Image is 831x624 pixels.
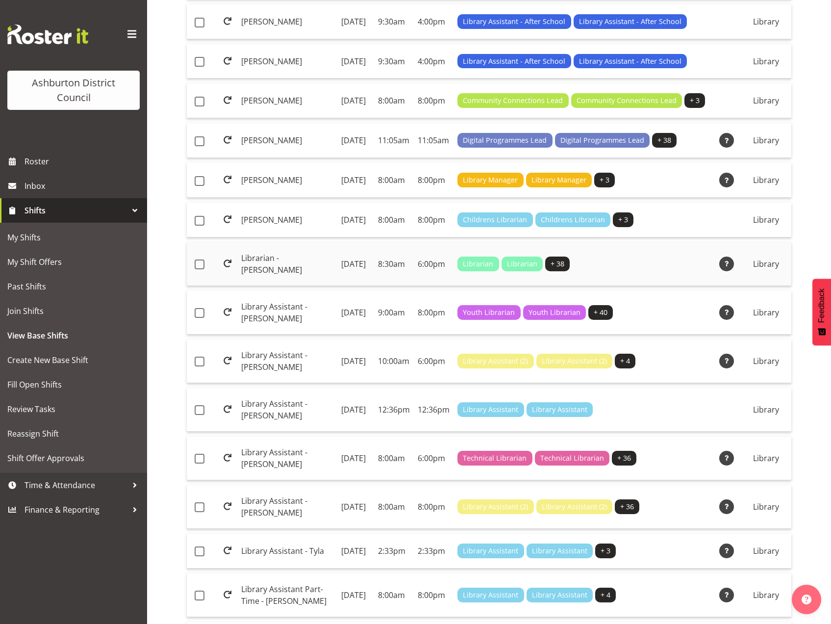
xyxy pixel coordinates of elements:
[414,44,453,79] td: 4:00pm
[542,356,607,366] span: Library Assistant (2)
[2,397,145,421] a: Review Tasks
[2,421,145,446] a: Reassign Shift
[7,279,140,294] span: Past Shifts
[337,437,374,480] td: [DATE]
[414,485,453,529] td: 8:00pm
[529,307,580,318] span: Youth Librarian
[414,388,453,432] td: 12:36pm
[237,534,337,569] td: Library Assistant - Tyla
[7,304,140,318] span: Join Shifts
[414,291,453,335] td: 8:00pm
[337,534,374,569] td: [DATE]
[463,453,527,464] span: Technical Librarian
[414,123,453,158] td: 11:05am
[237,163,337,198] td: [PERSON_NAME]
[540,453,604,464] span: Technical Librarian
[374,123,414,158] td: 11:05am
[414,83,453,118] td: 8:00pm
[753,546,779,556] span: Library
[753,307,779,318] span: Library
[812,279,831,345] button: Feedback - Show survey
[577,95,677,106] span: Community Connections Lead
[7,353,140,367] span: Create New Base Shift
[817,288,826,323] span: Feedback
[337,339,374,383] td: [DATE]
[337,83,374,118] td: [DATE]
[374,534,414,569] td: 2:33pm
[532,546,587,556] span: Library Assistant
[337,485,374,529] td: [DATE]
[374,163,414,198] td: 8:00am
[617,453,631,464] span: + 36
[7,426,140,441] span: Reassign Shift
[463,501,528,512] span: Library Assistant (2)
[2,274,145,299] a: Past Shifts
[2,372,145,397] a: Fill Open Shifts
[463,307,515,318] span: Youth Librarian
[237,388,337,432] td: Library Assistant - [PERSON_NAME]
[337,573,374,617] td: [DATE]
[618,214,628,225] span: + 3
[337,242,374,286] td: [DATE]
[463,590,518,600] span: Library Assistant
[7,328,140,343] span: View Base Shifts
[463,95,563,106] span: Community Connections Lead
[542,501,607,512] span: Library Assistant (2)
[374,339,414,383] td: 10:00am
[753,453,779,464] span: Library
[17,76,130,105] div: Ashburton District Council
[414,437,453,480] td: 6:00pm
[374,388,414,432] td: 12:36pm
[690,95,700,106] span: + 3
[25,502,127,517] span: Finance & Reporting
[7,25,88,44] img: Rosterit website logo
[753,214,779,225] span: Library
[237,44,337,79] td: [PERSON_NAME]
[802,595,811,604] img: help-xxl-2.png
[463,356,528,366] span: Library Assistant (2)
[414,4,453,39] td: 4:00pm
[532,404,587,415] span: Library Assistant
[337,291,374,335] td: [DATE]
[374,485,414,529] td: 8:00am
[414,203,453,237] td: 8:00pm
[25,154,142,169] span: Roster
[7,230,140,245] span: My Shifts
[237,573,337,617] td: Library Assistant Part-Time - [PERSON_NAME]
[2,225,145,250] a: My Shifts
[237,242,337,286] td: Librarian - [PERSON_NAME]
[414,573,453,617] td: 8:00pm
[374,242,414,286] td: 8:30am
[2,446,145,470] a: Shift Offer Approvals
[414,242,453,286] td: 6:00pm
[374,203,414,237] td: 8:00am
[579,16,681,27] span: Library Assistant - After School
[337,203,374,237] td: [DATE]
[753,259,779,269] span: Library
[2,348,145,372] a: Create New Base Shift
[374,44,414,79] td: 9:30am
[594,307,607,318] span: + 40
[532,590,587,600] span: Library Assistant
[463,16,565,27] span: Library Assistant - After School
[579,56,681,67] span: Library Assistant - After School
[541,214,605,225] span: Childrens Librarian
[620,501,634,512] span: + 36
[753,95,779,106] span: Library
[620,356,630,366] span: + 4
[463,135,547,146] span: Digital Programmes Lead
[237,4,337,39] td: [PERSON_NAME]
[414,534,453,569] td: 2:33pm
[7,377,140,392] span: Fill Open Shifts
[237,83,337,118] td: [PERSON_NAME]
[374,573,414,617] td: 8:00am
[463,214,527,225] span: Childrens Librarian
[2,323,145,348] a: View Base Shifts
[414,163,453,198] td: 8:00pm
[237,291,337,335] td: Library Assistant - [PERSON_NAME]
[374,4,414,39] td: 9:30am
[7,255,140,269] span: My Shift Offers
[374,83,414,118] td: 8:00am
[657,135,671,146] span: + 38
[237,203,337,237] td: [PERSON_NAME]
